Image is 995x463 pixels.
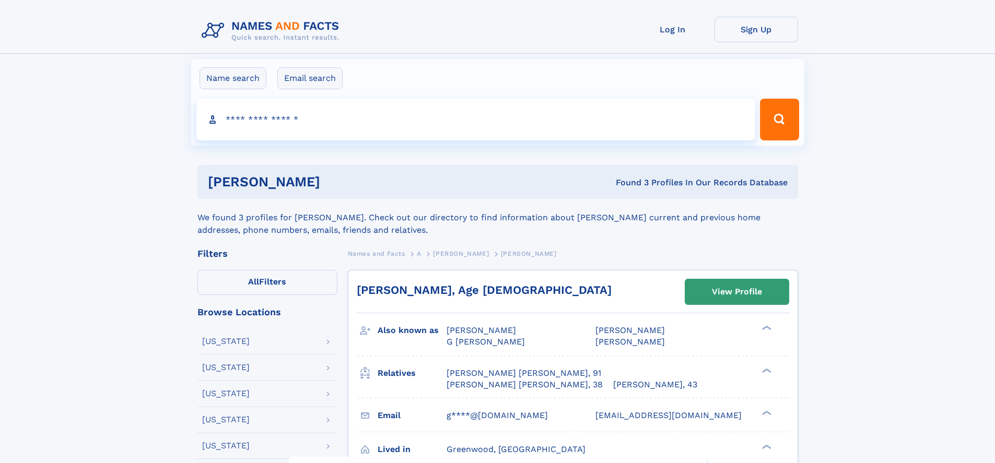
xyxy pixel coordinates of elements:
[613,379,697,390] a: [PERSON_NAME], 43
[631,17,715,42] a: Log In
[447,325,516,335] span: [PERSON_NAME]
[759,367,772,374] div: ❯
[357,283,612,296] a: [PERSON_NAME], Age [DEMOGRAPHIC_DATA]
[417,247,422,260] a: A
[378,364,447,382] h3: Relatives
[759,409,772,416] div: ❯
[202,415,250,424] div: [US_STATE]
[712,280,762,304] div: View Profile
[378,322,447,339] h3: Also known as
[197,249,337,258] div: Filters
[447,444,586,454] span: Greenwood, [GEOGRAPHIC_DATA]
[378,441,447,458] h3: Lived in
[208,175,468,188] h1: [PERSON_NAME]
[685,279,789,304] a: View Profile
[759,443,772,450] div: ❯
[248,277,259,287] span: All
[197,17,348,45] img: Logo Names and Facts
[595,337,665,347] span: [PERSON_NAME]
[202,442,250,450] div: [US_STATE]
[433,247,489,260] a: [PERSON_NAME]
[202,337,250,346] div: [US_STATE]
[595,325,665,335] span: [PERSON_NAME]
[468,177,788,188] div: Found 3 Profiles In Our Records Database
[759,325,772,331] div: ❯
[197,307,337,317] div: Browse Locations
[595,410,742,420] span: [EMAIL_ADDRESS][DOMAIN_NAME]
[447,379,603,390] a: [PERSON_NAME] [PERSON_NAME], 38
[277,67,343,89] label: Email search
[433,250,489,257] span: [PERSON_NAME]
[760,99,799,140] button: Search Button
[378,407,447,424] h3: Email
[417,250,422,257] span: A
[447,337,525,347] span: G [PERSON_NAME]
[348,247,405,260] a: Names and Facts
[447,367,601,379] a: [PERSON_NAME] [PERSON_NAME], 91
[501,250,557,257] span: [PERSON_NAME]
[202,363,250,372] div: [US_STATE]
[197,199,798,236] div: We found 3 profiles for [PERSON_NAME]. Check out our directory to find information about [PERSON_...
[202,389,250,398] div: [US_STATE]
[200,67,266,89] label: Name search
[715,17,798,42] a: Sign Up
[196,99,756,140] input: search input
[197,270,337,295] label: Filters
